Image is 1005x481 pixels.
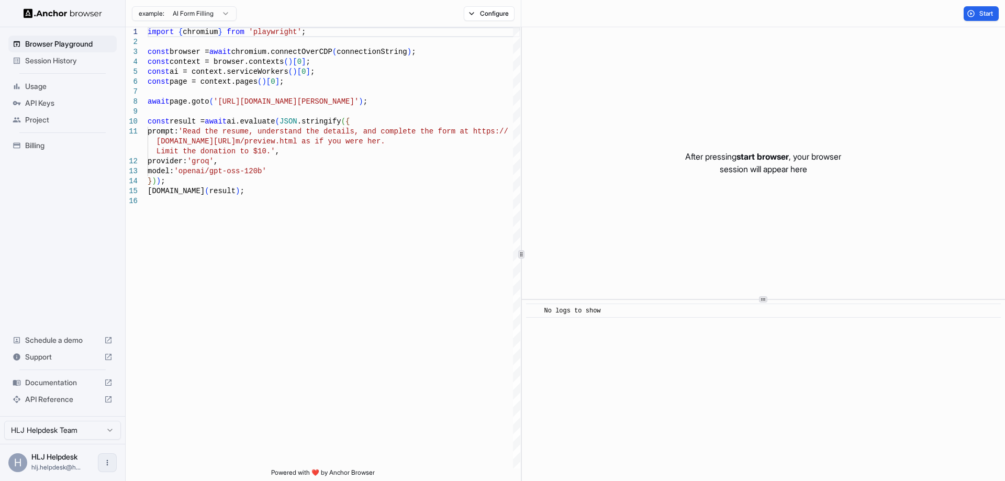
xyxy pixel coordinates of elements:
span: HLJ Helpdesk [31,452,77,461]
span: Start [979,9,994,18]
div: 16 [126,196,138,206]
span: { [345,117,350,126]
div: API Reference [8,391,117,408]
span: result [209,187,236,195]
span: '[URL][DOMAIN_NAME][PERSON_NAME]' [214,97,359,106]
div: Billing [8,137,117,154]
div: 11 [126,127,138,137]
span: chromium [183,28,218,36]
span: , [214,157,218,165]
span: context = browser.contexts [170,58,284,66]
span: ( [341,117,345,126]
span: ) [293,68,297,76]
span: Project [25,115,113,125]
span: connectionString [337,48,407,56]
div: Documentation [8,374,117,391]
span: No logs to show [544,307,601,315]
span: ( [288,68,293,76]
span: [DOMAIN_NAME][URL] [157,137,236,146]
span: ; [301,28,306,36]
span: ( [332,48,337,56]
span: m/preview.html as if you were her. [236,137,385,146]
span: ) [262,77,266,86]
span: ai.evaluate [227,117,275,126]
button: Start [964,6,999,21]
div: H [8,453,27,472]
span: } [218,28,222,36]
span: 'openai/gpt-oss-120b' [174,167,266,175]
span: await [209,48,231,56]
span: .stringify [297,117,341,126]
span: 0 [297,58,301,66]
span: Documentation [25,377,100,388]
div: 10 [126,117,138,127]
div: 15 [126,186,138,196]
span: ) [236,187,240,195]
span: provider: [148,157,187,165]
span: ai = context.serviceWorkers [170,68,288,76]
div: Project [8,111,117,128]
span: start browser [736,151,789,162]
div: Support [8,349,117,365]
span: 0 [301,68,306,76]
span: ( [258,77,262,86]
span: ) [157,177,161,185]
span: ; [363,97,367,106]
span: [ [297,68,301,76]
button: Open menu [98,453,117,472]
span: ) [152,177,156,185]
span: , [275,147,280,155]
button: Configure [464,6,515,21]
div: 12 [126,156,138,166]
span: ) [407,48,411,56]
span: ( [205,187,209,195]
span: ​ [531,306,537,316]
span: { [178,28,183,36]
span: ; [411,48,416,56]
span: chromium.connectOverCDP [231,48,332,56]
span: [DOMAIN_NAME] [148,187,205,195]
div: 13 [126,166,138,176]
span: JSON [280,117,297,126]
span: page.goto [170,97,209,106]
span: ( [209,97,214,106]
span: lete the form at https:// [398,127,508,136]
span: model: [148,167,174,175]
span: 'Read the resume, understand the details, and comp [178,127,398,136]
span: result = [170,117,205,126]
span: ; [161,177,165,185]
span: ; [280,77,284,86]
span: ) [288,58,293,66]
span: await [205,117,227,126]
span: } [148,177,152,185]
span: ] [301,58,306,66]
span: Limit the donation to $10.' [157,147,275,155]
span: ] [275,77,280,86]
span: 'playwright' [249,28,301,36]
span: ] [306,68,310,76]
span: Schedule a demo [25,335,100,345]
div: 14 [126,176,138,186]
span: Billing [25,140,113,151]
span: hlj.helpdesk@hellolunajoy.com [31,463,81,471]
span: [ [293,58,297,66]
span: API Reference [25,394,100,405]
p: After pressing , your browser session will appear here [685,150,841,175]
span: const [148,117,170,126]
span: ; [306,58,310,66]
span: Powered with ❤️ by Anchor Browser [271,468,375,481]
span: browser = [170,48,209,56]
div: Schedule a demo [8,332,117,349]
span: from [227,28,244,36]
span: ( [284,58,288,66]
span: ; [310,68,315,76]
span: [ [266,77,271,86]
span: ) [359,97,363,106]
span: page = context.pages [170,77,258,86]
span: 'groq' [187,157,214,165]
span: 0 [271,77,275,86]
span: ( [275,117,280,126]
span: Support [25,352,100,362]
span: prompt: [148,127,178,136]
span: ; [240,187,244,195]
